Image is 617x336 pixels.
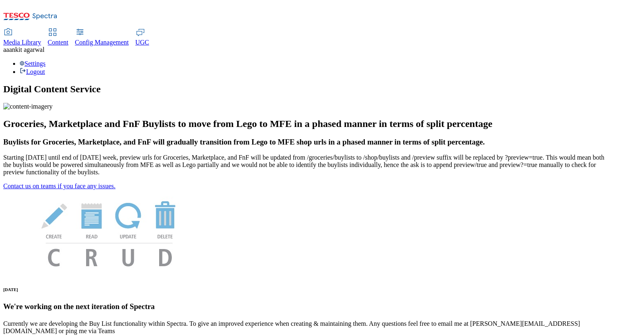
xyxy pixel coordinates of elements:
[3,29,41,46] a: Media Library
[48,29,69,46] a: Content
[3,302,614,311] h3: We're working on the next iteration of Spectra
[3,46,9,53] span: aa
[20,60,46,67] a: Settings
[3,182,115,189] a: Contact us on teams if you face any issues.
[3,287,614,292] h6: [DATE]
[3,320,614,335] p: Currently we are developing the Buy List functionality within Spectra. To give an improved experi...
[75,29,129,46] a: Config Management
[20,68,45,75] a: Logout
[3,103,53,110] img: content-imagery
[9,46,44,53] span: ankit agarwal
[3,138,614,147] h3: Buylists for Groceries, Marketplace, and FnF will gradually transition from Lego to MFE shop urls...
[135,39,149,46] span: UGC
[3,39,41,46] span: Media Library
[48,39,69,46] span: Content
[3,154,614,176] p: Starting [DATE] until end of [DATE] week, preview urls for Groceries, Marketplace, and FnF will b...
[3,190,215,275] img: News Image
[3,84,614,95] h1: Digital Content Service
[3,118,614,129] h2: Groceries, Marketplace and FnF Buylists to move from Lego to MFE in a phased manner in terms of s...
[75,39,129,46] span: Config Management
[135,29,149,46] a: UGC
